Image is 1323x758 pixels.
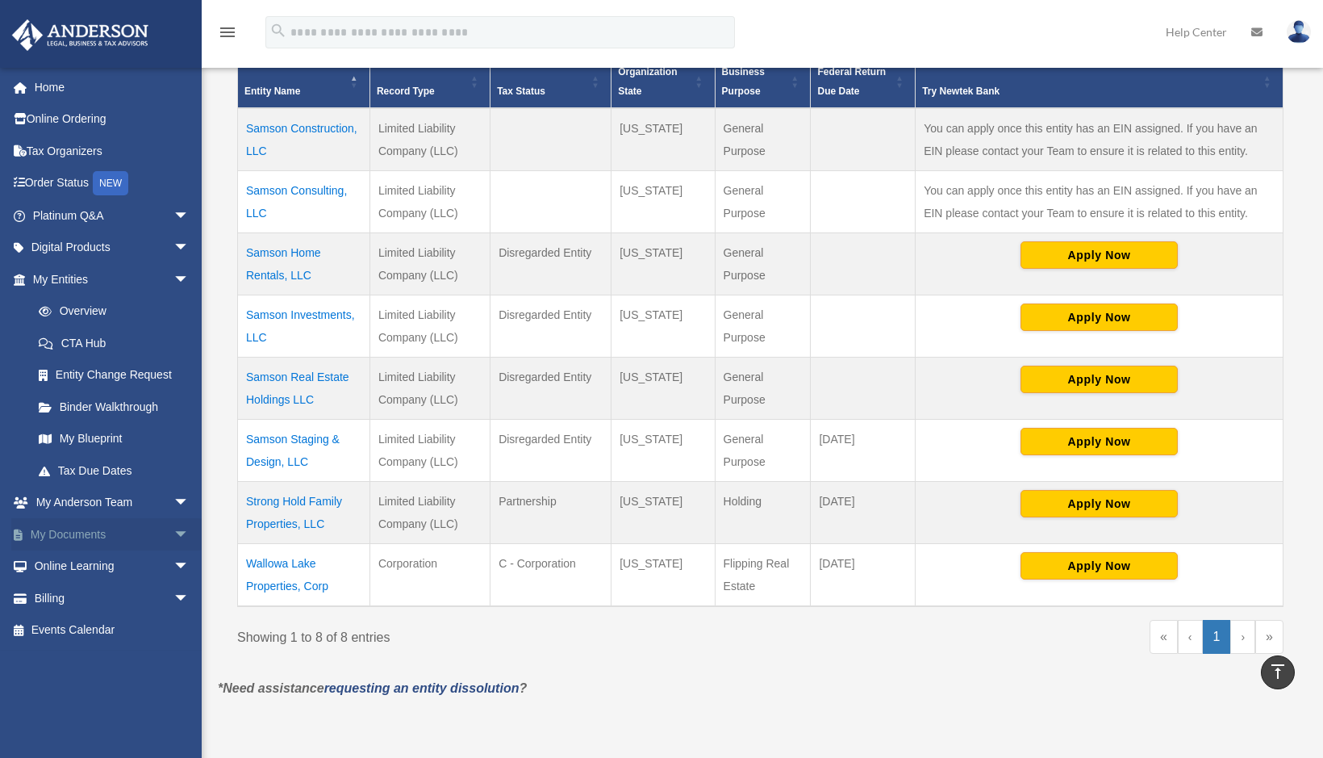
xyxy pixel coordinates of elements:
[715,543,811,606] td: Flipping Real Estate
[238,232,370,295] td: Samson Home Rentals, LLC
[11,551,214,583] a: Online Learningarrow_drop_down
[722,66,765,97] span: Business Purpose
[23,391,206,423] a: Binder Walkthrough
[715,419,811,481] td: General Purpose
[23,454,206,487] a: Tax Due Dates
[23,359,206,392] a: Entity Change Request
[269,22,287,40] i: search
[173,551,206,584] span: arrow_drop_down
[238,481,370,543] td: Strong Hold Family Properties, LLC
[369,55,490,108] th: Record Type: Activate to sort
[173,199,206,232] span: arrow_drop_down
[611,170,715,232] td: [US_STATE]
[11,135,214,167] a: Tax Organizers
[173,263,206,296] span: arrow_drop_down
[490,232,611,295] td: Disregarded Entity
[817,66,886,97] span: Federal Return Due Date
[1287,20,1311,44] img: User Pic
[497,86,545,97] span: Tax Status
[173,518,206,551] span: arrow_drop_down
[238,543,370,606] td: Wallowa Lake Properties, Corp
[238,55,370,108] th: Entity Name: Activate to invert sorting
[11,582,214,614] a: Billingarrow_drop_down
[490,295,611,357] td: Disregarded Entity
[715,55,811,108] th: Business Purpose: Activate to sort
[11,487,214,519] a: My Anderson Teamarrow_drop_down
[490,419,611,481] td: Disregarded Entity
[611,543,715,606] td: [US_STATE]
[715,108,811,171] td: General Purpose
[490,55,611,108] th: Tax Status: Activate to sort
[811,543,916,606] td: [DATE]
[11,518,214,551] a: My Documentsarrow_drop_down
[93,171,128,195] div: NEW
[916,55,1283,108] th: Try Newtek Bank : Activate to sort
[1255,620,1283,654] a: Last
[611,481,715,543] td: [US_STATE]
[811,55,916,108] th: Federal Return Due Date: Activate to sort
[369,543,490,606] td: Corporation
[238,170,370,232] td: Samson Consulting, LLC
[1178,620,1203,654] a: Previous
[611,419,715,481] td: [US_STATE]
[218,28,237,42] a: menu
[238,357,370,419] td: Samson Real Estate Holdings LLC
[490,481,611,543] td: Partnership
[369,481,490,543] td: Limited Liability Company (LLC)
[23,423,206,455] a: My Blueprint
[1020,490,1178,517] button: Apply Now
[238,295,370,357] td: Samson Investments, LLC
[1268,662,1288,681] i: vertical_align_top
[1230,620,1255,654] a: Next
[611,295,715,357] td: [US_STATE]
[916,108,1283,171] td: You can apply once this entity has an EIN assigned. If you have an EIN please contact your Team t...
[611,232,715,295] td: [US_STATE]
[611,357,715,419] td: [US_STATE]
[490,543,611,606] td: C - Corporation
[218,23,237,42] i: menu
[244,86,300,97] span: Entity Name
[1203,620,1231,654] a: 1
[173,232,206,265] span: arrow_drop_down
[218,681,527,695] em: *Need assistance ?
[23,295,198,328] a: Overview
[238,108,370,171] td: Samson Construction, LLC
[1020,241,1178,269] button: Apply Now
[490,357,611,419] td: Disregarded Entity
[237,620,749,649] div: Showing 1 to 8 of 8 entries
[1020,428,1178,455] button: Apply Now
[916,170,1283,232] td: You can apply once this entity has an EIN assigned. If you have an EIN please contact your Team t...
[1020,552,1178,580] button: Apply Now
[369,108,490,171] td: Limited Liability Company (LLC)
[715,232,811,295] td: General Purpose
[11,71,214,103] a: Home
[1261,655,1295,689] a: vertical_align_top
[1020,366,1178,393] button: Apply Now
[715,357,811,419] td: General Purpose
[238,419,370,481] td: Samson Staging & Design, LLC
[173,487,206,520] span: arrow_drop_down
[7,19,153,51] img: Anderson Advisors Platinum Portal
[611,55,715,108] th: Organization State: Activate to sort
[369,295,490,357] td: Limited Liability Company (LLC)
[811,481,916,543] td: [DATE]
[11,263,206,295] a: My Entitiesarrow_drop_down
[11,232,214,264] a: Digital Productsarrow_drop_down
[715,481,811,543] td: Holding
[715,170,811,232] td: General Purpose
[618,66,677,97] span: Organization State
[1150,620,1178,654] a: First
[11,614,214,647] a: Events Calendar
[11,103,214,136] a: Online Ordering
[11,199,214,232] a: Platinum Q&Aarrow_drop_down
[715,295,811,357] td: General Purpose
[377,86,435,97] span: Record Type
[369,170,490,232] td: Limited Liability Company (LLC)
[173,582,206,615] span: arrow_drop_down
[369,357,490,419] td: Limited Liability Company (LLC)
[811,419,916,481] td: [DATE]
[369,419,490,481] td: Limited Liability Company (LLC)
[922,82,1258,101] div: Try Newtek Bank
[611,108,715,171] td: [US_STATE]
